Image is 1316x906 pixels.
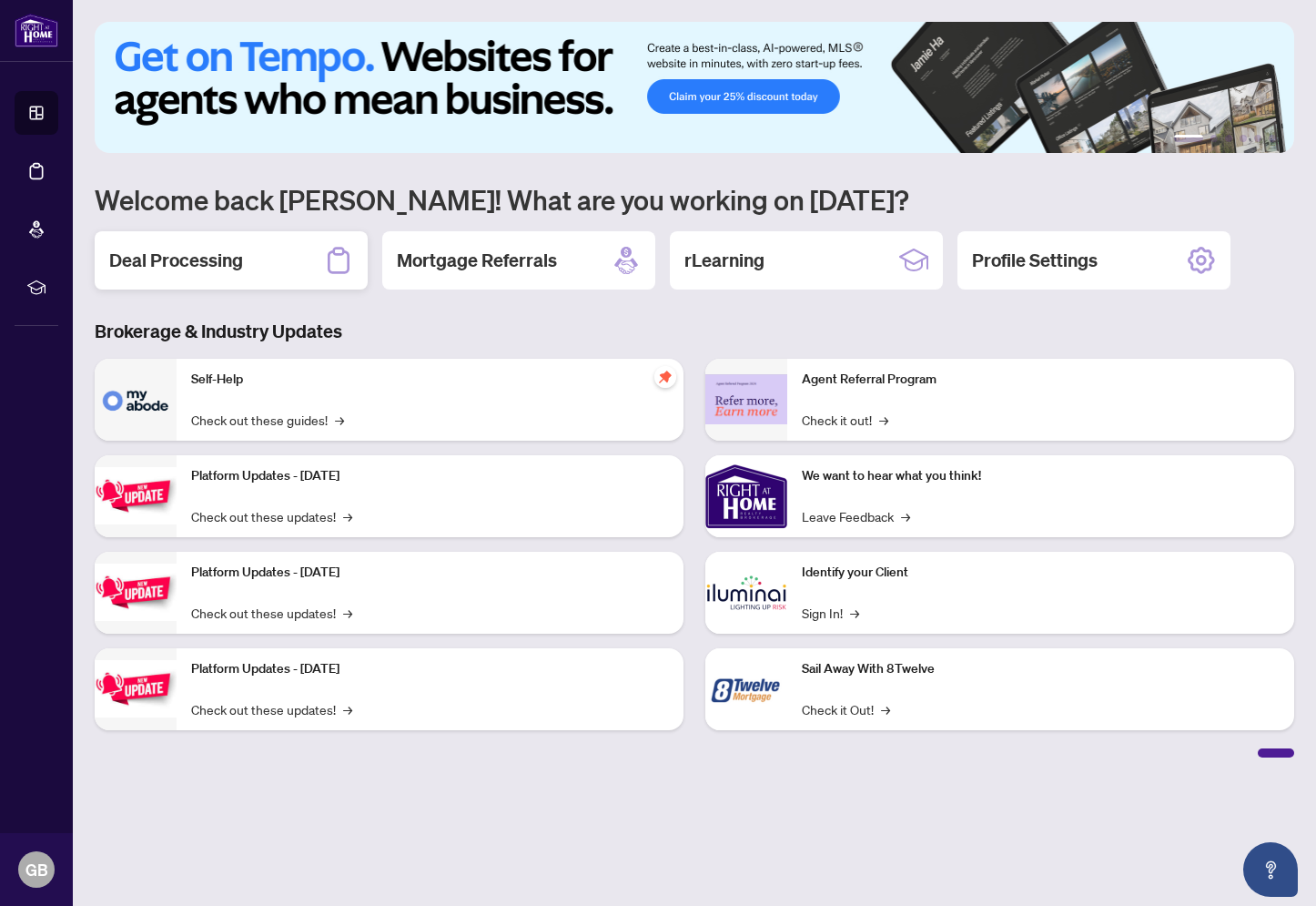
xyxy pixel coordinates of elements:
h1: Welcome back [PERSON_NAME]! What are you working on [DATE]? [95,182,1294,217]
h2: Profile Settings [972,248,1098,273]
h2: rLearning [684,248,764,273]
button: 2 [1210,135,1218,142]
button: 4 [1240,135,1247,142]
span: → [343,699,352,719]
img: Agent Referral Program [705,374,787,424]
h2: Mortgage Referrals [397,248,557,273]
p: Platform Updates - [DATE] [191,466,669,486]
button: 3 [1225,135,1232,142]
button: Open asap [1243,842,1298,897]
span: → [879,410,888,430]
span: → [343,603,352,623]
img: Identify your Client [705,552,787,634]
p: Agent Referral Program [802,370,1280,390]
p: Identify your Client [802,563,1280,583]
span: → [881,699,890,719]
a: Check out these guides!→ [191,410,344,430]
span: → [850,603,859,623]
a: Sign In!→ [802,603,859,623]
img: Platform Updates - June 23, 2025 [95,660,177,718]
p: Platform Updates - [DATE] [191,563,669,583]
span: → [343,506,352,526]
span: → [335,410,344,430]
p: Platform Updates - [DATE] [191,659,669,679]
h3: Brokerage & Industry Updates [95,319,1294,344]
span: → [901,506,910,526]
a: Check it out!→ [802,410,888,430]
button: 5 [1254,135,1261,142]
a: Check out these updates!→ [191,699,352,719]
span: pushpin [654,366,676,388]
a: Check out these updates!→ [191,603,352,623]
button: 6 [1269,135,1276,142]
button: 1 [1174,135,1203,142]
img: We want to hear what you think! [705,455,787,537]
img: Platform Updates - July 21, 2025 [95,467,177,524]
a: Leave Feedback→ [802,506,910,526]
img: Self-Help [95,359,177,441]
a: Check out these updates!→ [191,506,352,526]
img: Platform Updates - July 8, 2025 [95,564,177,621]
img: Slide 0 [95,22,1294,153]
p: We want to hear what you think! [802,466,1280,486]
img: logo [15,14,58,47]
img: Sail Away With 8Twelve [705,648,787,730]
span: GB [25,857,48,882]
p: Sail Away With 8Twelve [802,659,1280,679]
h2: Deal Processing [109,248,243,273]
p: Self-Help [191,370,669,390]
a: Check it Out!→ [802,699,890,719]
